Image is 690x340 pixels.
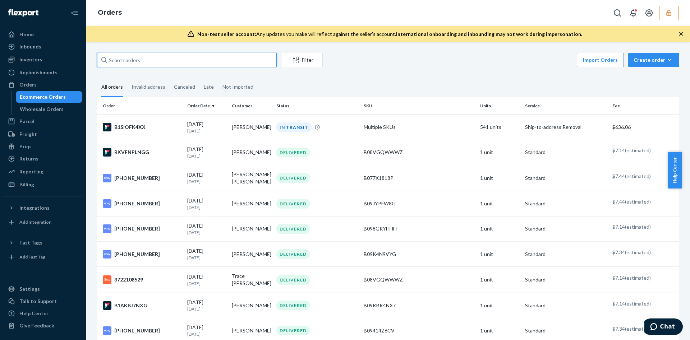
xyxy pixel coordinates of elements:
span: (estimated) [625,249,651,255]
th: SKU [361,97,477,115]
td: Trace [PERSON_NAME] [229,267,273,293]
div: B077X1818P [364,174,474,182]
td: 541 units [477,115,522,140]
a: Billing [4,179,82,190]
th: Fee [609,97,679,115]
div: Invalid address [132,78,165,96]
div: Parcel [19,118,34,125]
div: DELIVERED [276,173,310,183]
div: B098GRYHHH [364,225,474,232]
div: DELIVERED [276,301,310,310]
p: Standard [525,302,607,309]
p: Standard [525,251,607,258]
iframe: Opens a widget where you can chat to one of our agents [644,318,683,336]
div: B1AKBJ7NXG [103,301,181,310]
p: $7.14 [612,274,673,281]
div: DELIVERED [276,249,310,259]
div: Wholesale Orders [20,106,64,113]
div: Orders [19,81,37,88]
a: Freight [4,129,82,140]
button: Import Orders [577,53,624,67]
div: Reporting [19,168,43,175]
span: (estimated) [625,173,651,179]
p: $7.14 [612,300,673,307]
div: B09K4N9VYG [364,251,474,258]
td: 1 unit [477,140,522,165]
p: [DATE] [187,229,226,236]
div: B09JYPFW8G [364,200,474,207]
span: (estimated) [625,147,651,153]
p: [DATE] [187,204,226,210]
div: Any updates you make will reflect against the seller's account. [197,31,582,38]
th: Service [522,97,609,115]
div: Customer [232,103,271,109]
p: [DATE] [187,280,226,287]
td: 1 unit [477,165,522,191]
div: [DATE] [187,299,226,312]
div: Inbounds [19,43,41,50]
div: [PHONE_NUMBER] [103,174,181,182]
span: (estimated) [625,326,651,332]
p: $7.14 [612,223,673,230]
div: DELIVERED [276,148,310,157]
div: Late [204,78,214,96]
td: 1 unit [477,293,522,318]
a: Ecommerce Orders [16,91,82,103]
div: Prep [19,143,31,150]
div: B08VGQWWWZ [364,149,474,156]
div: DELIVERED [276,326,310,335]
div: 3722108529 [103,275,181,284]
a: Replenishments [4,67,82,78]
div: Add Fast Tag [19,254,45,260]
a: Settings [4,283,82,295]
td: Multiple SKUs [361,115,477,140]
p: [DATE] [187,306,226,312]
div: Filter [281,56,322,64]
span: Non-test seller account: [197,31,256,37]
p: [DATE] [187,331,226,337]
a: Add Integration [4,216,82,228]
div: Canceled [174,78,195,96]
td: 1 unit [477,267,522,293]
p: $7.44 [612,198,673,205]
ol: breadcrumbs [92,3,128,23]
div: [DATE] [187,171,226,185]
td: [PERSON_NAME] [229,216,273,241]
span: (estimated) [625,275,651,281]
div: Ecommerce Orders [20,93,66,101]
button: Integrations [4,202,82,214]
a: Help Center [4,308,82,319]
div: [DATE] [187,273,226,287]
input: Search orders [97,53,277,67]
a: Returns [4,153,82,164]
div: RKVFNPLNGG [103,148,181,157]
div: [PHONE_NUMBER] [103,326,181,335]
div: B09KBK4NX7 [364,302,474,309]
div: All orders [101,78,123,97]
div: Inventory [19,56,42,63]
div: [PHONE_NUMBER] [103,224,181,233]
p: [DATE] [187,178,226,185]
td: [PERSON_NAME] [229,293,273,318]
a: Prep [4,141,82,152]
td: 1 unit [477,242,522,267]
button: Open account menu [642,6,656,20]
div: B09414Z6CV [364,327,474,334]
button: Help Center [668,152,682,188]
a: Parcel [4,116,82,127]
div: Home [19,31,34,38]
p: Standard [525,149,607,156]
div: B08VGQWWWZ [364,276,474,283]
div: [DATE] [187,247,226,261]
p: [DATE] [187,128,226,134]
button: Give Feedback [4,320,82,331]
button: Talk to Support [4,295,82,307]
td: $636.06 [609,115,679,140]
th: Units [477,97,522,115]
td: 1 unit [477,216,522,241]
div: Replenishments [19,69,57,76]
a: Orders [4,79,82,90]
a: Reporting [4,166,82,177]
span: International onboarding and inbounding may not work during impersonation. [396,31,582,37]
